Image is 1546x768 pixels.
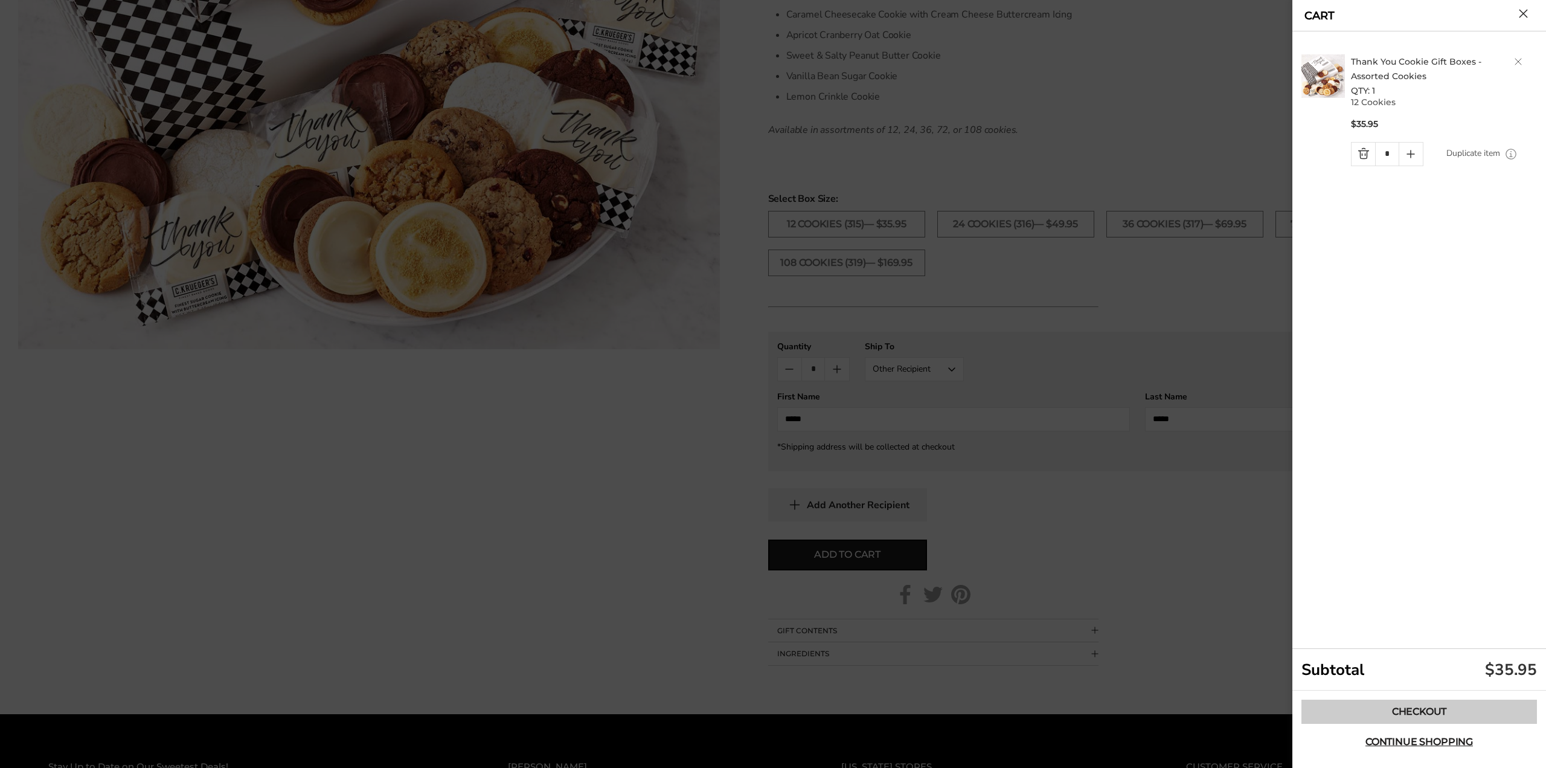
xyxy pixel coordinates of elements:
a: Quantity plus button [1399,143,1423,166]
div: $35.95 [1485,659,1537,680]
h2: QTY: 1 [1351,54,1541,98]
a: Duplicate item [1446,147,1500,160]
a: Checkout [1301,700,1537,724]
span: Continue shopping [1365,737,1473,747]
input: Quantity Input [1375,143,1399,166]
img: C. Krueger's. image [1301,54,1345,98]
p: 12 Cookies [1351,98,1541,106]
a: Delete product [1515,58,1522,65]
a: Thank You Cookie Gift Boxes - Assorted Cookies [1351,56,1481,82]
span: $35.95 [1351,118,1378,130]
button: Continue shopping [1301,730,1537,754]
a: CART [1304,10,1335,21]
button: Close cart [1519,9,1528,18]
a: Quantity minus button [1352,143,1375,166]
div: Subtotal [1292,649,1546,691]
